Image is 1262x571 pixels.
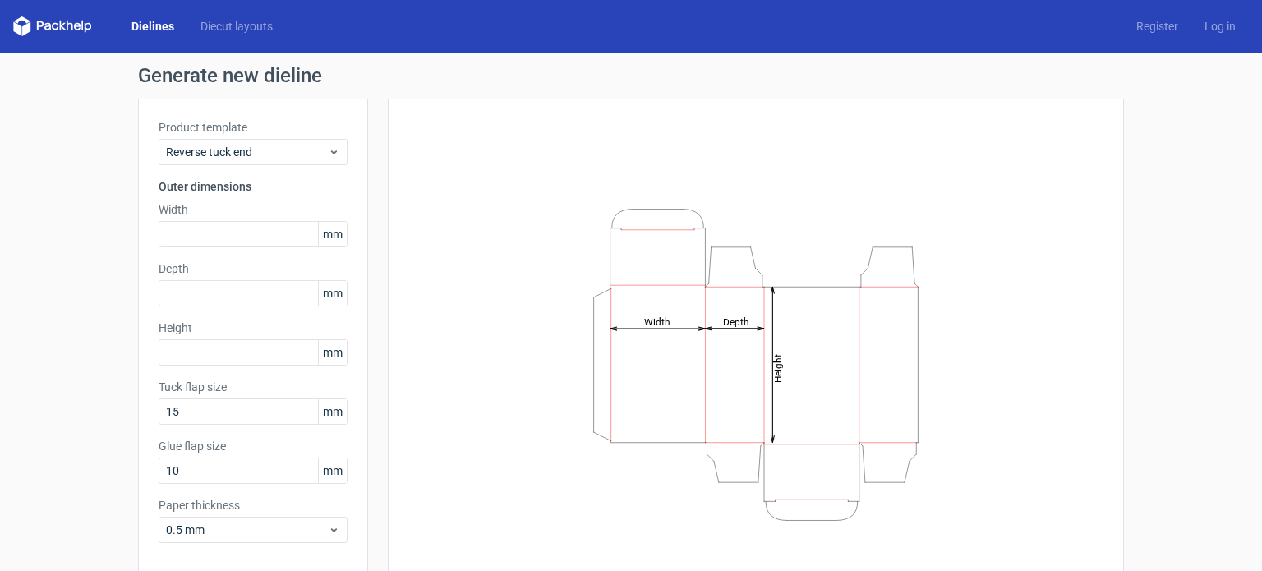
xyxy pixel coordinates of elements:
label: Height [159,320,348,336]
label: Paper thickness [159,497,348,513]
tspan: Height [772,353,784,382]
tspan: Depth [723,315,749,327]
tspan: Width [644,315,670,327]
label: Depth [159,260,348,277]
span: mm [318,399,347,424]
a: Log in [1191,18,1249,35]
span: mm [318,281,347,306]
span: mm [318,458,347,483]
span: 0.5 mm [166,522,328,538]
h1: Generate new dieline [138,66,1124,85]
label: Product template [159,119,348,136]
a: Diecut layouts [187,18,286,35]
a: Register [1123,18,1191,35]
span: mm [318,340,347,365]
a: Dielines [118,18,187,35]
span: mm [318,222,347,246]
h3: Outer dimensions [159,178,348,195]
label: Tuck flap size [159,379,348,395]
span: Reverse tuck end [166,144,328,160]
label: Width [159,201,348,218]
label: Glue flap size [159,438,348,454]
